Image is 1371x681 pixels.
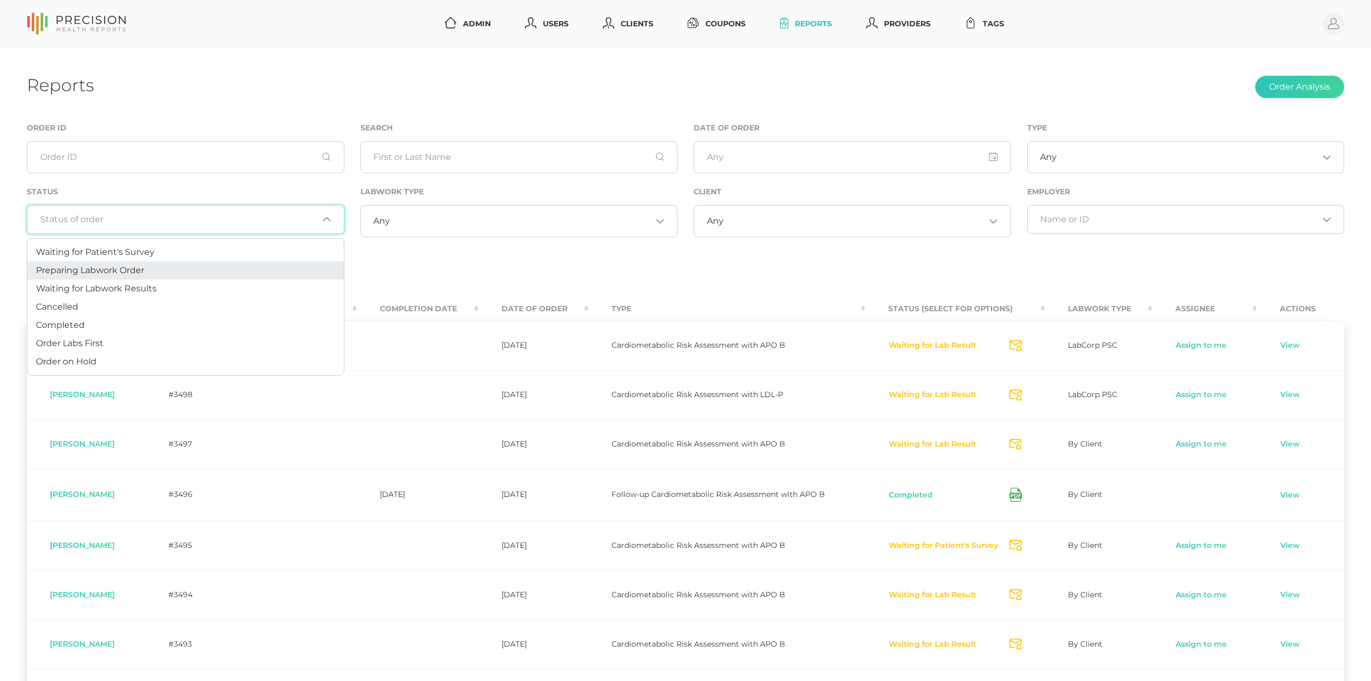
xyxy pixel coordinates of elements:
[611,639,785,649] span: Cardiometabolic Risk Assessment with APO B
[1255,76,1344,98] button: Order Analysis
[611,439,785,449] span: Cardiometabolic Risk Assessment with APO B
[1280,639,1300,650] a: View
[478,468,588,521] td: [DATE]
[865,297,1045,321] th: Status (Select for Options) : activate to sort column ascending
[1280,490,1300,501] a: View
[36,283,157,294] span: Waiting for Labwork Results
[36,247,154,257] span: Waiting for Patient's Survey
[357,297,478,321] th: Completion Date : activate to sort column ascending
[1175,439,1227,450] a: Assign to me
[50,489,115,499] span: [PERSON_NAME]
[1068,540,1102,550] span: By Client
[588,297,865,321] th: Type : activate to sort column ascending
[50,390,115,399] span: [PERSON_NAME]
[36,356,97,367] span: Order on Hold
[1068,340,1117,350] span: LabCorp PSC
[478,619,588,669] td: [DATE]
[611,340,785,350] span: Cardiometabolic Risk Assessment with APO B
[145,521,227,570] td: #3495
[27,205,344,234] div: Search for option
[888,340,977,351] button: Waiting for Lab Result
[1068,439,1102,449] span: By Client
[36,302,78,312] span: Cancelled
[360,123,393,133] label: Search
[1068,489,1102,499] span: By Client
[478,297,588,321] th: Date Of Order : activate to sort column ascending
[27,187,58,196] label: Status
[478,321,588,370] td: [DATE]
[145,619,227,669] td: #3493
[1280,540,1300,551] a: View
[360,205,678,237] div: Search for option
[1009,639,1022,650] svg: Send Notification
[683,14,750,34] a: Coupons
[776,14,836,34] a: Reports
[1009,439,1022,450] svg: Send Notification
[1040,152,1057,163] span: Any
[1175,590,1227,601] a: Assign to me
[1027,123,1047,133] label: Type
[1009,340,1022,352] svg: Send Notification
[888,540,999,551] button: Waiting for Patient's Survey
[1068,390,1117,399] span: LabCorp PSC
[1175,639,1227,650] a: Assign to me
[357,468,478,521] td: [DATE]
[888,439,977,450] button: Waiting for Lab Result
[521,14,573,34] a: Users
[599,14,658,34] a: Clients
[145,570,227,619] td: #3494
[1057,152,1318,163] input: Search for option
[611,590,785,599] span: Cardiometabolic Risk Assessment with APO B
[694,187,721,196] label: Client
[478,521,588,570] td: [DATE]
[724,216,985,226] input: Search for option
[1027,205,1345,234] div: Search for option
[40,214,319,225] input: Search for option
[145,420,227,469] td: #3497
[1009,589,1022,601] svg: Send Notification
[1027,187,1070,196] label: Employer
[390,216,652,226] input: Search for option
[694,141,1011,173] input: Any
[36,265,144,275] span: Preparing Labwork Order
[1175,340,1227,351] a: Assign to me
[1027,141,1345,173] div: Search for option
[145,370,227,420] td: #3498
[694,205,1011,237] div: Search for option
[611,489,825,499] span: Follow-up Cardiometabolic Risk Assessment with APO B
[1009,390,1022,401] svg: Send Notification
[888,390,977,400] button: Waiting for Lab Result
[611,390,783,399] span: Cardiometabolic Risk Assessment with LDL-P
[27,75,94,96] h1: Reports
[1280,340,1300,351] a: View
[478,420,588,469] td: [DATE]
[862,14,935,34] a: Providers
[1280,439,1300,450] a: View
[961,14,1008,34] a: Tags
[36,338,104,348] span: Order Labs First
[1280,390,1300,400] a: View
[36,320,85,330] span: Completed
[145,468,227,521] td: #3496
[1040,214,1318,225] input: Search for option
[1009,540,1022,551] svg: Send Notification
[50,639,115,649] span: [PERSON_NAME]
[27,141,344,173] input: Order ID
[360,141,678,173] input: First or Last Name
[50,540,115,550] span: [PERSON_NAME]
[27,123,67,133] label: Order ID
[50,590,115,599] span: [PERSON_NAME]
[888,590,977,601] button: Waiting for Lab Result
[611,540,785,550] span: Cardiometabolic Risk Assessment with APO B
[360,187,424,196] label: Labwork Type
[1045,297,1152,321] th: Labwork Type : activate to sort column ascending
[707,216,724,226] span: Any
[1068,639,1102,649] span: By Client
[1280,590,1300,601] a: View
[1152,297,1257,321] th: Assignee : activate to sort column ascending
[478,370,588,420] td: [DATE]
[1257,297,1344,321] th: Actions
[1068,590,1102,599] span: By Client
[440,14,495,34] a: Admin
[373,216,390,226] span: Any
